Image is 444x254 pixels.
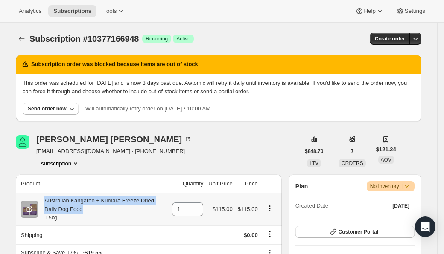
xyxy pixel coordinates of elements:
[364,8,375,14] span: Help
[29,34,139,43] span: Subscription #10377166948
[295,226,415,238] button: Customer Portal
[16,174,169,193] th: Product
[346,145,359,157] button: 7
[23,103,79,115] button: Send order now
[295,202,328,210] span: Created Date
[391,5,430,17] button: Settings
[238,206,258,212] span: $115.00
[381,157,391,163] span: AOV
[16,33,28,45] button: Subscriptions
[213,206,233,212] span: $115.00
[300,145,328,157] button: $848.70
[310,160,318,166] span: LTV
[36,159,80,167] button: Product actions
[28,105,67,112] div: Send order now
[85,104,210,113] p: Will automatically retry order on [DATE] • 10:00 AM
[53,8,91,14] span: Subscriptions
[392,202,409,209] span: [DATE]
[295,182,308,190] h2: Plan
[405,8,425,14] span: Settings
[206,174,235,193] th: Unit Price
[244,232,258,238] span: $0.00
[16,225,169,244] th: Shipping
[23,79,415,96] p: This order was scheduled for [DATE] and is now 3 days past due. Awtomic will retry it daily until...
[370,33,410,45] button: Create order
[36,147,192,156] span: [EMAIL_ADDRESS][DOMAIN_NAME] · [PHONE_NUMBER]
[38,196,167,222] div: Australian Kangaroo + Kumara Freeze Dried Daily Dog Food
[19,8,41,14] span: Analytics
[305,148,323,155] span: $848.70
[263,204,277,213] button: Product actions
[146,35,168,42] span: Recurring
[44,215,57,221] small: 1.5kg
[169,174,206,193] th: Quantity
[16,135,29,149] span: Lynn Kendall
[263,229,277,239] button: Shipping actions
[341,160,363,166] span: ORDERS
[98,5,130,17] button: Tools
[48,5,96,17] button: Subscriptions
[350,5,389,17] button: Help
[339,228,378,235] span: Customer Portal
[14,5,47,17] button: Analytics
[351,148,354,155] span: 7
[370,182,411,190] span: No Inventory
[31,60,198,69] h2: Subscription order was blocked because items are out of stock
[415,216,435,237] div: Open Intercom Messenger
[235,174,260,193] th: Price
[103,8,117,14] span: Tools
[36,135,192,144] div: [PERSON_NAME] [PERSON_NAME]
[387,200,415,212] button: [DATE]
[401,183,403,190] span: |
[375,35,405,42] span: Create order
[376,145,396,154] span: $121.24
[176,35,190,42] span: Active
